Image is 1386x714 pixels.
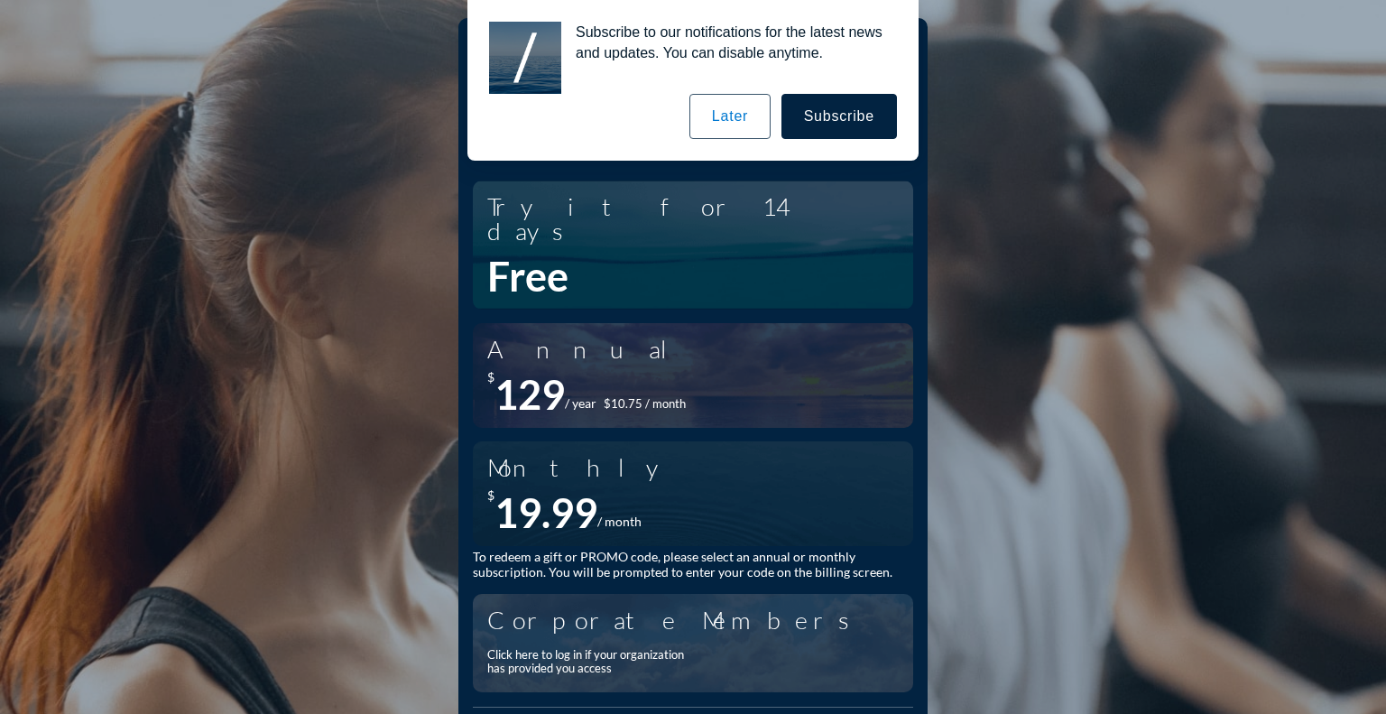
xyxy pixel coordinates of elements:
div: $ [487,370,494,419]
img: notification icon [489,22,561,94]
div: Annual [487,337,688,361]
div: Subscribe to our notifications for the latest news and updates. You can disable anytime. [561,22,897,63]
div: / year [565,396,596,412]
div: $ [487,488,494,537]
div: 19.99 [494,488,597,537]
div: $10.75 / month [604,397,686,412]
div: 129 [494,370,565,419]
button: Subscribe [781,94,897,139]
div: To redeem a gift or PROMO code, please select an annual or monthly subscription. You will be prom... [473,550,913,580]
div: Click here to log in if your organization has provided you access [487,648,695,676]
div: Corporate Members [487,607,882,632]
button: Later [689,94,771,139]
div: / month [597,515,642,530]
div: Monthly [487,455,671,479]
div: Try it for 14 days [487,194,899,243]
div: Free [487,252,568,301]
